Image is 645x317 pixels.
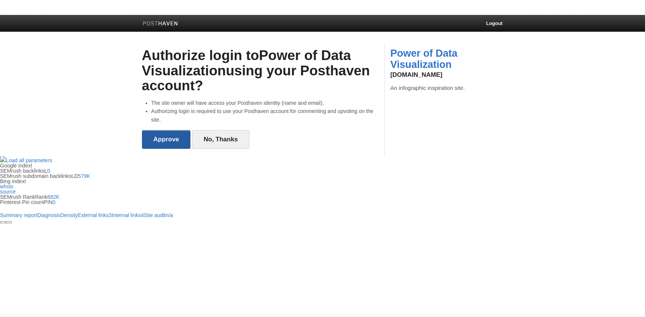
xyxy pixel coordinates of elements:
span: I [31,163,32,169]
a: No, Thanks [192,130,249,149]
span: L [44,168,47,174]
span: Internal links [112,212,141,218]
input: Approve [142,130,191,149]
span: Site audit [144,212,165,218]
span: LD [71,173,78,179]
a: 579K [78,173,90,179]
span: Rank [35,194,47,200]
span: External links [78,212,109,218]
span: PIN [44,199,53,205]
li: The site owner will have access your Posthaven identity (name and email). [151,99,379,107]
a: 0 [53,199,56,205]
a: 682K [47,194,60,200]
span: Density [60,212,78,218]
strong: Power of Data Visualization [142,48,351,78]
img: Posthaven-bar [143,21,178,27]
span: 3 [109,212,112,218]
h2: Authorize login to using your Posthaven account? [142,48,379,94]
span: Diagnosis [37,212,60,218]
button: Configure panel [6,221,12,223]
a: Logout [480,15,508,32]
li: Authorizing login is required to use your Posthaven account for commenting and upvoting on the site. [151,107,379,124]
span: n/a [165,212,173,218]
span: I [24,178,26,184]
a: Site auditn/a [144,212,173,218]
span: 4 [141,212,144,218]
a: [DOMAIN_NAME] [390,71,442,78]
a: Power of Data Visualization [390,48,457,70]
a: 0 [47,168,50,174]
span: Load all parameters [6,157,52,163]
p: An infographic inspiration site. [390,84,503,92]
